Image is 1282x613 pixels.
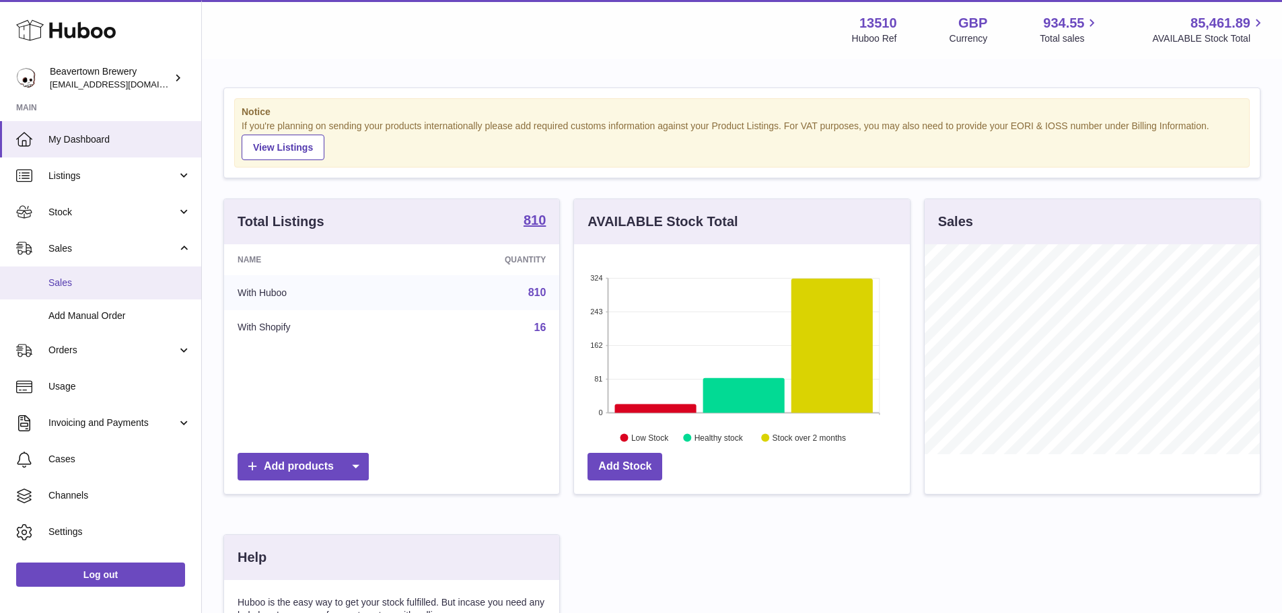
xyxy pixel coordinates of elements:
span: Invoicing and Payments [48,417,177,429]
span: Sales [48,277,191,289]
a: 85,461.89 AVAILABLE Stock Total [1152,14,1266,45]
strong: 13510 [859,14,897,32]
text: Stock over 2 months [773,433,846,442]
td: With Huboo [224,275,405,310]
span: My Dashboard [48,133,191,146]
span: Listings [48,170,177,182]
h3: Sales [938,213,973,231]
strong: Notice [242,106,1242,118]
h3: Total Listings [238,213,324,231]
td: With Shopify [224,310,405,345]
div: Huboo Ref [852,32,897,45]
img: internalAdmin-13510@internal.huboo.com [16,68,36,88]
a: 810 [528,287,546,298]
span: 85,461.89 [1190,14,1250,32]
a: Add products [238,453,369,480]
span: Usage [48,380,191,393]
span: Stock [48,206,177,219]
span: AVAILABLE Stock Total [1152,32,1266,45]
text: Low Stock [631,433,669,442]
span: Channels [48,489,191,502]
span: 934.55 [1043,14,1084,32]
text: 81 [595,375,603,383]
strong: GBP [958,14,987,32]
text: Healthy stock [695,433,744,442]
strong: 810 [524,213,546,227]
span: [EMAIL_ADDRESS][DOMAIN_NAME] [50,79,198,89]
text: 162 [590,341,602,349]
text: 243 [590,308,602,316]
text: 324 [590,274,602,282]
span: Settings [48,526,191,538]
a: Log out [16,563,185,587]
a: 16 [534,322,546,333]
span: Sales [48,242,177,255]
span: Orders [48,344,177,357]
div: Beavertown Brewery [50,65,171,91]
h3: AVAILABLE Stock Total [587,213,738,231]
h3: Help [238,548,266,567]
a: 810 [524,213,546,229]
span: Total sales [1040,32,1100,45]
div: If you're planning on sending your products internationally please add required customs informati... [242,120,1242,160]
span: Cases [48,453,191,466]
text: 0 [599,408,603,417]
span: Add Manual Order [48,310,191,322]
a: 934.55 Total sales [1040,14,1100,45]
th: Name [224,244,405,275]
a: Add Stock [587,453,662,480]
a: View Listings [242,135,324,160]
div: Currency [950,32,988,45]
th: Quantity [405,244,560,275]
